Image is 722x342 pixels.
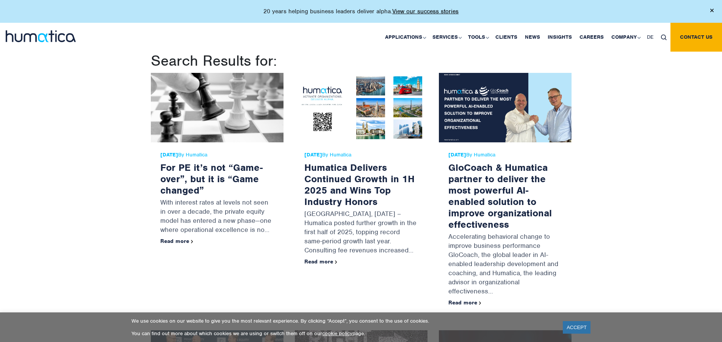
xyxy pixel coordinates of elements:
img: arrowicon [191,240,193,243]
a: Clients [492,23,521,52]
a: Read more [160,238,193,244]
a: Contact us [670,23,722,52]
a: cookie policy [322,330,352,337]
p: [GEOGRAPHIC_DATA], [DATE] – Humatica posted further growth in the first half of 2025, topping rec... [304,207,418,258]
img: search_icon [661,35,667,40]
a: Company [608,23,643,52]
strong: [DATE] [448,151,466,158]
span: By Humatica [304,152,418,158]
h1: Search Results for: [151,52,572,70]
a: Humatica Delivers Continued Growth in 1H 2025 and Wins Top Industry Honors [304,161,415,208]
p: You can find out more about which cookies we are using or switch them off on our page. [132,330,553,337]
a: Read more [304,258,337,265]
a: View our success stories [392,8,459,15]
p: 20 years helping business leaders deliver alpha. [263,8,459,15]
img: logo [6,30,76,42]
img: For PE it’s not “Game-over”, but it is “Game changed” [151,73,283,142]
p: Accelerating behavioral change to improve business performance GloCoach, the global leader in AI-... [448,230,562,299]
a: News [521,23,544,52]
a: Services [429,23,464,52]
a: Read more [448,299,481,306]
img: GloCoach & Humatica partner to deliver the most powerful AI-enabled solution to improve organizat... [439,73,572,142]
strong: [DATE] [304,151,322,158]
span: By Humatica [160,152,274,158]
a: DE [643,23,657,52]
a: Careers [576,23,608,52]
img: arrowicon [479,301,481,305]
a: Tools [464,23,492,52]
a: ACCEPT [563,321,590,334]
strong: [DATE] [160,151,178,158]
a: GloCoach & Humatica partner to deliver the most powerful AI-enabled solution to improve organizat... [448,161,552,230]
p: With interest rates at levels not seen in over a decade, the private equity model has entered a n... [160,196,274,238]
a: Insights [544,23,576,52]
span: By Humatica [448,152,562,158]
img: Humatica Delivers Continued Growth in 1H 2025 and Wins Top Industry Honors [295,73,428,142]
a: Applications [381,23,429,52]
p: We use cookies on our website to give you the most relevant experience. By clicking “Accept”, you... [132,318,553,324]
span: DE [647,34,653,40]
a: For PE it’s not “Game-over”, but it is “Game changed” [160,161,263,196]
img: arrowicon [335,260,337,264]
